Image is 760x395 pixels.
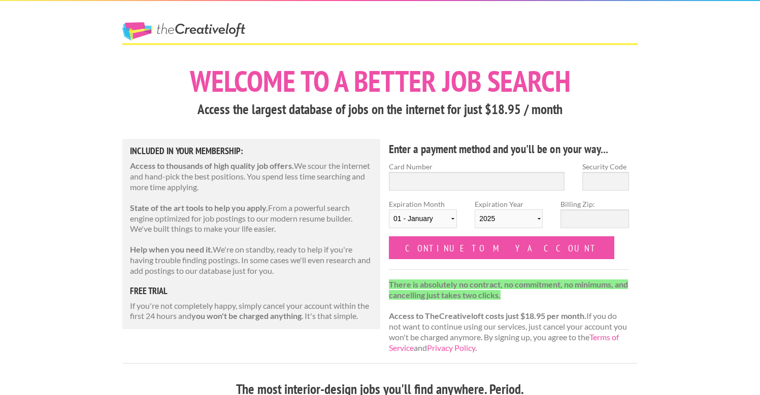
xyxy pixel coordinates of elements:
[130,203,373,234] p: From a powerful search engine optimized for job postings to our modern resume builder. We've buil...
[389,311,586,320] strong: Access to TheCreativeloft costs just $18.95 per month.
[389,279,629,353] p: If you do not want to continue using our services, just cancel your account you won't be charged ...
[130,244,213,254] strong: Help when you need it.
[130,301,373,322] p: If you're not completely happy, simply cancel your account within the first 24 hours and . It's t...
[130,147,373,156] h5: Included in Your Membership:
[389,161,565,172] label: Card Number
[130,203,268,212] strong: State of the art tools to help you apply.
[389,279,628,300] strong: There is absolutely no contract, no commitment, no minimums, and cancelling just takes two clicks.
[389,199,457,236] label: Expiration Month
[130,244,373,276] p: We're on standby, ready to help if you're having trouble finding postings. In some cases we'll ev...
[427,343,475,352] a: Privacy Policy
[389,332,619,352] a: Terms of Service
[122,100,638,119] h3: Access the largest database of jobs on the internet for just $18.95 / month
[130,161,294,170] strong: Access to thousands of high quality job offers.
[389,141,629,157] h4: Enter a payment method and you'll be on your way...
[130,161,373,192] p: We scour the internet and hand-pick the best positions. You spend less time searching and more ti...
[122,22,245,41] a: The Creative Loft
[582,161,629,172] label: Security Code
[130,286,373,296] h5: free trial
[389,236,614,259] input: Continue to my account
[475,209,543,228] select: Expiration Year
[389,209,457,228] select: Expiration Month
[560,199,629,209] label: Billing Zip:
[191,311,302,320] strong: you won't be charged anything
[475,199,543,236] label: Expiration Year
[122,66,638,96] h1: Welcome to a better job search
